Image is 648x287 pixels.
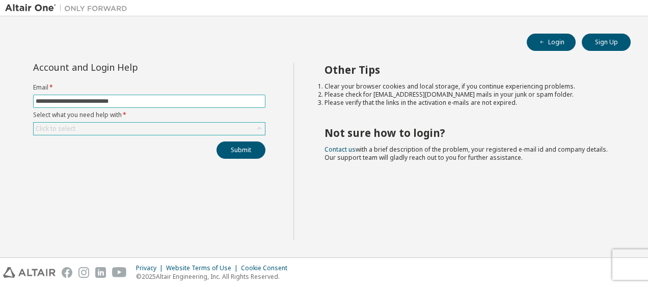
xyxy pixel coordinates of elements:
[136,264,166,272] div: Privacy
[5,3,132,13] img: Altair One
[36,125,75,133] div: Click to select
[527,34,576,51] button: Login
[325,145,356,154] a: Contact us
[325,91,613,99] li: Please check for [EMAIL_ADDRESS][DOMAIN_NAME] mails in your junk or spam folder.
[325,63,613,76] h2: Other Tips
[112,267,127,278] img: youtube.svg
[136,272,293,281] p: © 2025 Altair Engineering, Inc. All Rights Reserved.
[62,267,72,278] img: facebook.svg
[325,145,608,162] span: with a brief description of the problem, your registered e-mail id and company details. Our suppo...
[34,123,265,135] div: Click to select
[33,83,265,92] label: Email
[78,267,89,278] img: instagram.svg
[325,82,613,91] li: Clear your browser cookies and local storage, if you continue experiencing problems.
[325,99,613,107] li: Please verify that the links in the activation e-mails are not expired.
[325,126,613,139] h2: Not sure how to login?
[166,264,241,272] div: Website Terms of Use
[95,267,106,278] img: linkedin.svg
[3,267,56,278] img: altair_logo.svg
[33,111,265,119] label: Select what you need help with
[33,63,219,71] div: Account and Login Help
[217,141,265,159] button: Submit
[582,34,631,51] button: Sign Up
[241,264,293,272] div: Cookie Consent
